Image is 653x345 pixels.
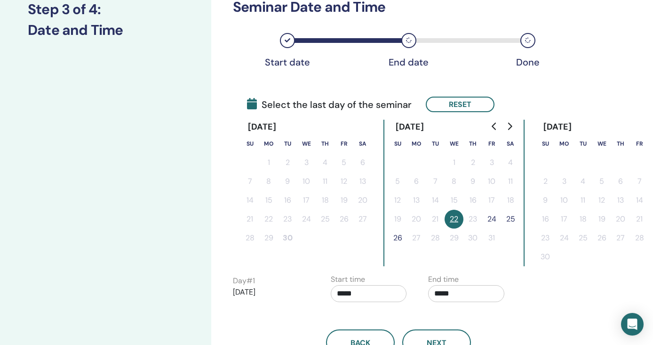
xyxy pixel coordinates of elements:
[445,210,463,229] button: 22
[482,172,501,191] button: 10
[501,172,520,191] button: 11
[278,134,297,153] th: Tuesday
[316,210,334,229] button: 25
[445,172,463,191] button: 8
[426,229,445,247] button: 28
[426,134,445,153] th: Tuesday
[240,134,259,153] th: Sunday
[297,172,316,191] button: 10
[592,229,611,247] button: 26
[487,117,502,136] button: Go to previous month
[334,134,353,153] th: Friday
[573,210,592,229] button: 18
[278,191,297,210] button: 16
[240,172,259,191] button: 7
[630,210,649,229] button: 21
[297,134,316,153] th: Wednesday
[407,229,426,247] button: 27
[536,247,555,266] button: 30
[445,191,463,210] button: 15
[573,134,592,153] th: Tuesday
[240,120,284,134] div: [DATE]
[28,1,183,18] h3: Step 3 of 4 :
[407,210,426,229] button: 20
[482,229,501,247] button: 31
[463,134,482,153] th: Thursday
[630,134,649,153] th: Friday
[388,229,407,247] button: 26
[240,210,259,229] button: 21
[463,153,482,172] button: 2
[536,120,580,134] div: [DATE]
[428,274,459,285] label: End time
[463,172,482,191] button: 9
[331,274,365,285] label: Start time
[501,210,520,229] button: 25
[278,153,297,172] button: 2
[555,172,573,191] button: 3
[611,229,630,247] button: 27
[407,191,426,210] button: 13
[278,172,297,191] button: 9
[501,134,520,153] th: Saturday
[630,172,649,191] button: 7
[259,229,278,247] button: 29
[611,134,630,153] th: Thursday
[426,210,445,229] button: 21
[334,172,353,191] button: 12
[426,191,445,210] button: 14
[555,134,573,153] th: Monday
[316,134,334,153] th: Thursday
[233,287,309,298] p: [DATE]
[592,210,611,229] button: 19
[388,210,407,229] button: 19
[611,191,630,210] button: 13
[536,172,555,191] button: 2
[334,191,353,210] button: 19
[297,210,316,229] button: 24
[536,134,555,153] th: Sunday
[353,172,372,191] button: 13
[297,191,316,210] button: 17
[385,57,432,68] div: End date
[28,22,183,39] h3: Date and Time
[407,134,426,153] th: Monday
[388,172,407,191] button: 5
[621,313,644,336] div: Open Intercom Messenger
[463,191,482,210] button: 16
[445,153,463,172] button: 1
[278,210,297,229] button: 23
[482,210,501,229] button: 24
[630,191,649,210] button: 14
[240,229,259,247] button: 28
[482,191,501,210] button: 17
[388,120,432,134] div: [DATE]
[555,210,573,229] button: 17
[611,172,630,191] button: 6
[536,191,555,210] button: 9
[592,172,611,191] button: 5
[630,229,649,247] button: 28
[259,172,278,191] button: 8
[501,191,520,210] button: 18
[482,134,501,153] th: Friday
[264,57,311,68] div: Start date
[536,229,555,247] button: 23
[240,191,259,210] button: 14
[555,191,573,210] button: 10
[407,172,426,191] button: 6
[573,191,592,210] button: 11
[316,172,334,191] button: 11
[611,210,630,229] button: 20
[501,153,520,172] button: 4
[334,153,353,172] button: 5
[592,191,611,210] button: 12
[592,134,611,153] th: Wednesday
[388,191,407,210] button: 12
[426,97,494,112] button: Reset
[445,134,463,153] th: Wednesday
[482,153,501,172] button: 3
[388,134,407,153] th: Sunday
[573,172,592,191] button: 4
[278,229,297,247] button: 30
